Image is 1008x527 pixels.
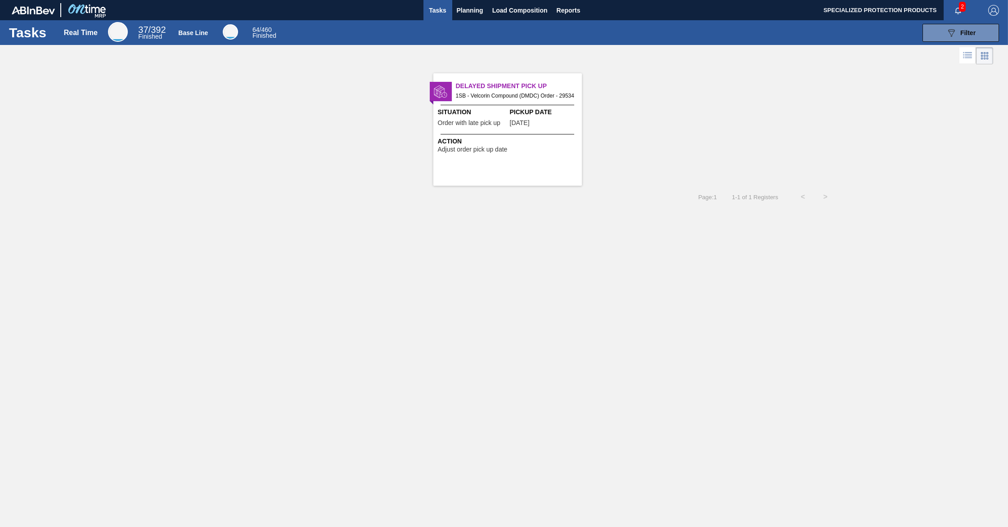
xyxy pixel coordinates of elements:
div: Base Line [223,24,238,40]
button: > [814,186,837,208]
img: TNhmsLtSVTkK8tSr43FrP2fwEKptu5GPRR3wAAAABJRU5ErkJggg== [12,6,55,14]
span: 07/01/2025 [510,120,530,126]
div: Real Time [138,26,166,40]
img: status [434,85,447,98]
span: 1SB - Velcorin Compound (DMDC) Order - 29534 [456,91,575,101]
span: Adjust order pick up date [438,146,508,153]
h1: Tasks [9,27,51,38]
span: / 460 [252,26,272,33]
img: Logout [988,5,999,16]
span: Page : 1 [698,194,717,201]
button: Notifications [944,4,972,17]
div: Card Vision [976,47,993,64]
span: Order with late pick up [438,120,500,126]
div: Base Line [178,29,208,36]
span: / 392 [138,25,166,35]
div: Real Time [64,29,98,37]
span: Reports [557,5,580,16]
span: 1 - 1 of 1 Registers [730,194,778,201]
span: Pickup Date [510,107,580,117]
div: Base Line [252,27,276,39]
span: 37 [138,25,148,35]
span: 64 [252,26,260,33]
span: Finished [252,32,276,39]
span: Filter [960,29,976,36]
span: Tasks [428,5,448,16]
span: Finished [138,33,162,40]
span: Delayed Shipment Pick Up [456,81,582,91]
div: List Vision [959,47,976,64]
button: Filter [922,24,999,42]
div: Real Time [108,22,128,42]
span: Situation [438,107,508,117]
span: 2 [959,2,966,12]
span: Planning [457,5,483,16]
button: < [792,186,814,208]
span: Action [438,137,580,146]
span: Load Composition [492,5,548,16]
